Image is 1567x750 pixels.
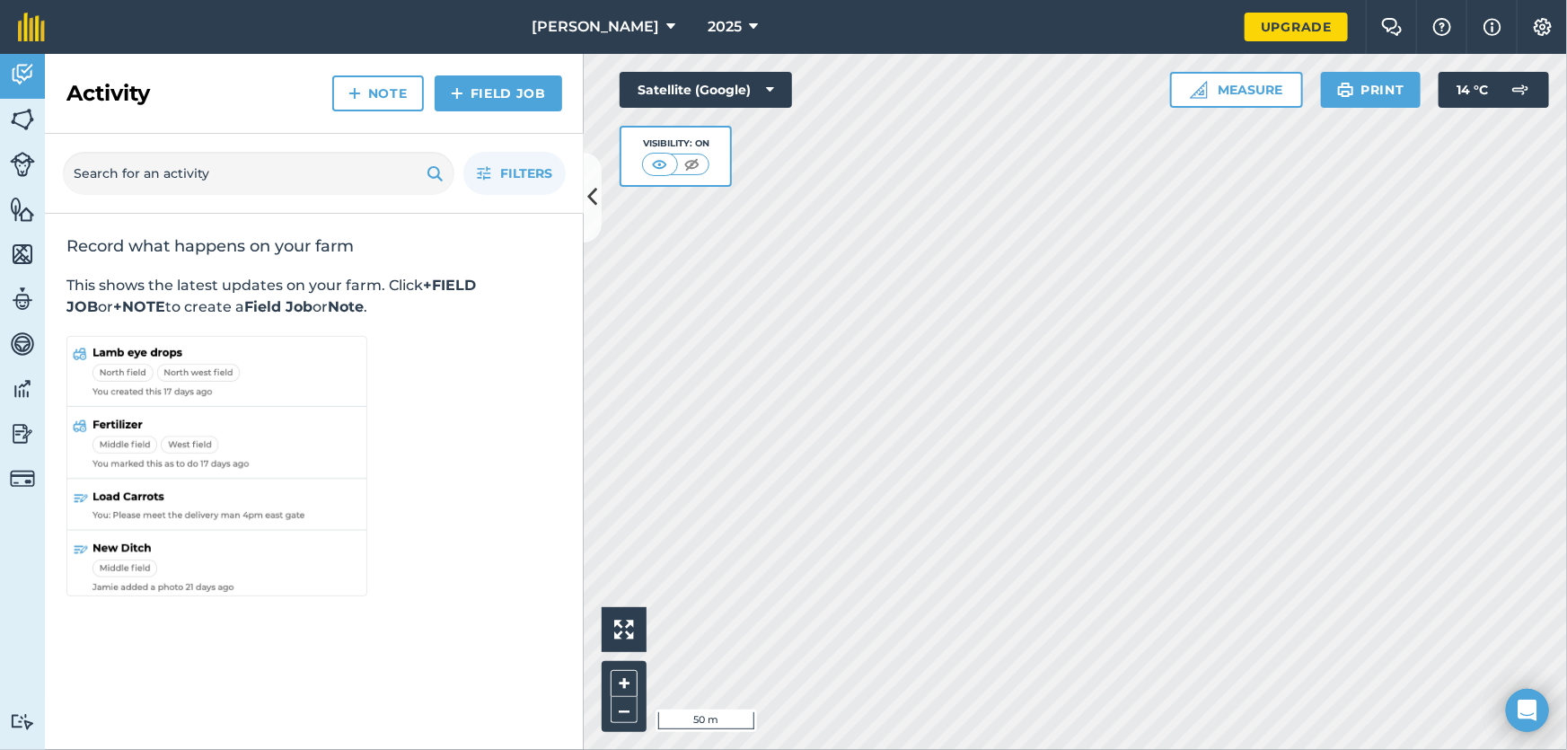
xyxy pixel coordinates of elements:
[63,152,454,195] input: Search for an activity
[1502,72,1538,108] img: svg+xml;base64,PD94bWwgdmVyc2lvbj0iMS4wIiBlbmNvZGluZz0idXRmLTgiPz4KPCEtLSBHZW5lcmF0b3I6IEFkb2JlIE...
[1439,72,1549,108] button: 14 °C
[451,83,463,104] img: svg+xml;base64,PHN2ZyB4bWxucz0iaHR0cDovL3d3dy53My5vcmcvMjAwMC9zdmciIHdpZHRoPSIxNCIgaGVpZ2h0PSIyNC...
[113,298,165,315] strong: +NOTE
[66,275,562,318] p: This shows the latest updates on your farm. Click or to create a or .
[435,75,562,111] a: Field Job
[10,420,35,447] img: svg+xml;base64,PD94bWwgdmVyc2lvbj0iMS4wIiBlbmNvZGluZz0idXRmLTgiPz4KPCEtLSBHZW5lcmF0b3I6IEFkb2JlIE...
[348,83,361,104] img: svg+xml;base64,PHN2ZyB4bWxucz0iaHR0cDovL3d3dy53My5vcmcvMjAwMC9zdmciIHdpZHRoPSIxNCIgaGVpZ2h0PSIyNC...
[1532,18,1554,36] img: A cog icon
[10,286,35,313] img: svg+xml;base64,PD94bWwgdmVyc2lvbj0iMS4wIiBlbmNvZGluZz0idXRmLTgiPz4KPCEtLSBHZW5lcmF0b3I6IEFkb2JlIE...
[427,163,444,184] img: svg+xml;base64,PHN2ZyB4bWxucz0iaHR0cDovL3d3dy53My5vcmcvMjAwMC9zdmciIHdpZHRoPSIxOSIgaGVpZ2h0PSIyNC...
[10,375,35,402] img: svg+xml;base64,PD94bWwgdmVyc2lvbj0iMS4wIiBlbmNvZGluZz0idXRmLTgiPz4KPCEtLSBHZW5lcmF0b3I6IEFkb2JlIE...
[463,152,566,195] button: Filters
[611,697,638,723] button: –
[10,106,35,133] img: svg+xml;base64,PHN2ZyB4bWxucz0iaHR0cDovL3d3dy53My5vcmcvMjAwMC9zdmciIHdpZHRoPSI1NiIgaGVpZ2h0PSI2MC...
[10,331,35,357] img: svg+xml;base64,PD94bWwgdmVyc2lvbj0iMS4wIiBlbmNvZGluZz0idXRmLTgiPz4KPCEtLSBHZW5lcmF0b3I6IEFkb2JlIE...
[1190,81,1208,99] img: Ruler icon
[1457,72,1488,108] span: 14 ° C
[532,16,659,38] span: [PERSON_NAME]
[620,72,792,108] button: Satellite (Google)
[611,670,638,697] button: +
[1170,72,1303,108] button: Measure
[1381,18,1403,36] img: Two speech bubbles overlapping with the left bubble in the forefront
[614,620,634,640] img: Four arrows, one pointing top left, one top right, one bottom right and the last bottom left
[244,298,313,315] strong: Field Job
[10,152,35,177] img: svg+xml;base64,PD94bWwgdmVyc2lvbj0iMS4wIiBlbmNvZGluZz0idXRmLTgiPz4KPCEtLSBHZW5lcmF0b3I6IEFkb2JlIE...
[1506,689,1549,732] div: Open Intercom Messenger
[648,155,671,173] img: svg+xml;base64,PHN2ZyB4bWxucz0iaHR0cDovL3d3dy53My5vcmcvMjAwMC9zdmciIHdpZHRoPSI1MCIgaGVpZ2h0PSI0MC...
[1431,18,1453,36] img: A question mark icon
[10,241,35,268] img: svg+xml;base64,PHN2ZyB4bWxucz0iaHR0cDovL3d3dy53My5vcmcvMjAwMC9zdmciIHdpZHRoPSI1NiIgaGVpZ2h0PSI2MC...
[18,13,45,41] img: fieldmargin Logo
[10,196,35,223] img: svg+xml;base64,PHN2ZyB4bWxucz0iaHR0cDovL3d3dy53My5vcmcvMjAwMC9zdmciIHdpZHRoPSI1NiIgaGVpZ2h0PSI2MC...
[1245,13,1348,41] a: Upgrade
[708,16,742,38] span: 2025
[681,155,703,173] img: svg+xml;base64,PHN2ZyB4bWxucz0iaHR0cDovL3d3dy53My5vcmcvMjAwMC9zdmciIHdpZHRoPSI1MCIgaGVpZ2h0PSI0MC...
[10,466,35,491] img: svg+xml;base64,PD94bWwgdmVyc2lvbj0iMS4wIiBlbmNvZGluZz0idXRmLTgiPz4KPCEtLSBHZW5lcmF0b3I6IEFkb2JlIE...
[642,137,710,151] div: Visibility: On
[1337,79,1354,101] img: svg+xml;base64,PHN2ZyB4bWxucz0iaHR0cDovL3d3dy53My5vcmcvMjAwMC9zdmciIHdpZHRoPSIxOSIgaGVpZ2h0PSIyNC...
[328,298,364,315] strong: Note
[1483,16,1501,38] img: svg+xml;base64,PHN2ZyB4bWxucz0iaHR0cDovL3d3dy53My5vcmcvMjAwMC9zdmciIHdpZHRoPSIxNyIgaGVpZ2h0PSIxNy...
[10,61,35,88] img: svg+xml;base64,PD94bWwgdmVyc2lvbj0iMS4wIiBlbmNvZGluZz0idXRmLTgiPz4KPCEtLSBHZW5lcmF0b3I6IEFkb2JlIE...
[66,235,562,257] h2: Record what happens on your farm
[66,79,150,108] h2: Activity
[10,713,35,730] img: svg+xml;base64,PD94bWwgdmVyc2lvbj0iMS4wIiBlbmNvZGluZz0idXRmLTgiPz4KPCEtLSBHZW5lcmF0b3I6IEFkb2JlIE...
[332,75,424,111] a: Note
[1321,72,1422,108] button: Print
[500,163,552,183] span: Filters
